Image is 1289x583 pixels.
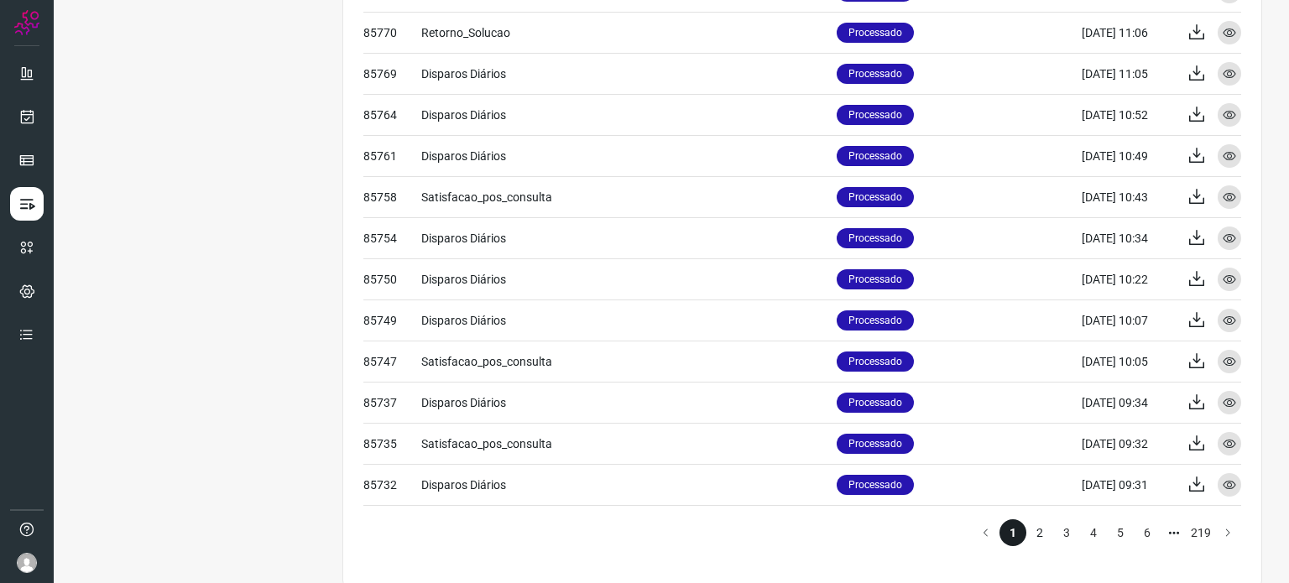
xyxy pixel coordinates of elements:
td: 85758 [363,176,421,217]
td: Retorno_Solucao [421,12,837,53]
p: Processado [837,269,914,289]
li: page 4 [1080,519,1107,546]
td: [DATE] 09:32 [1082,423,1174,464]
li: page 3 [1053,519,1080,546]
p: Processado [837,393,914,413]
td: [DATE] 10:49 [1082,135,1174,176]
td: [DATE] 11:05 [1082,53,1174,94]
li: Next 5 pages [1161,519,1187,546]
td: Satisfacao_pos_consulta [421,176,837,217]
li: page 1 [999,519,1026,546]
td: Disparos Diários [421,299,837,341]
p: Processado [837,310,914,331]
li: page 6 [1134,519,1161,546]
p: Processado [837,146,914,166]
img: Logo [14,10,39,35]
p: Processado [837,105,914,125]
td: 85737 [363,382,421,423]
img: avatar-user-boy.jpg [17,553,37,573]
li: page 219 [1187,519,1214,546]
td: Disparos Diários [421,464,837,505]
td: [DATE] 11:06 [1082,12,1174,53]
td: [DATE] 09:31 [1082,464,1174,505]
td: Disparos Diários [421,94,837,135]
p: Processado [837,475,914,495]
td: Satisfacao_pos_consulta [421,423,837,464]
td: [DATE] 10:34 [1082,217,1174,258]
td: 85769 [363,53,421,94]
p: Processado [837,64,914,84]
td: [DATE] 09:34 [1082,382,1174,423]
td: 85749 [363,299,421,341]
td: Disparos Diários [421,217,837,258]
p: Processado [837,23,914,43]
td: [DATE] 10:05 [1082,341,1174,382]
li: page 5 [1107,519,1134,546]
button: Go to next page [1214,519,1241,546]
td: 85747 [363,341,421,382]
td: 85770 [363,12,421,53]
p: Processado [837,434,914,454]
p: Processado [837,351,914,372]
td: 85750 [363,258,421,299]
li: page 2 [1026,519,1053,546]
td: Satisfacao_pos_consulta [421,341,837,382]
td: 85735 [363,423,421,464]
p: Processado [837,228,914,248]
p: Processado [837,187,914,207]
td: [DATE] 10:43 [1082,176,1174,217]
button: Go to previous page [973,519,999,546]
td: 85761 [363,135,421,176]
td: 85764 [363,94,421,135]
td: Disparos Diários [421,382,837,423]
td: Disparos Diários [421,258,837,299]
td: [DATE] 10:22 [1082,258,1174,299]
td: Disparos Diários [421,135,837,176]
td: [DATE] 10:52 [1082,94,1174,135]
td: 85754 [363,217,421,258]
td: Disparos Diários [421,53,837,94]
td: 85732 [363,464,421,505]
td: [DATE] 10:07 [1082,299,1174,341]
